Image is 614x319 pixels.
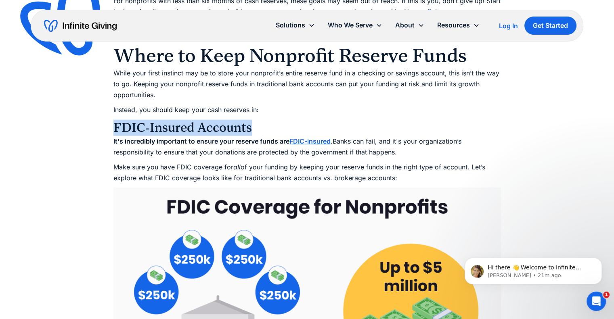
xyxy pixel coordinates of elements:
[499,23,518,29] div: Log In
[437,20,470,31] div: Resources
[289,137,331,145] a: FDIC-insured
[113,104,501,115] p: Instead, you should keep your cash reserves in:
[453,241,614,297] iframe: Intercom notifications message
[587,292,606,311] iframe: Intercom live chat
[395,20,415,31] div: About
[233,163,241,171] em: all
[113,137,289,145] strong: It's incredibly important to ensure your reserve funds are
[113,162,501,183] p: Make sure you have FDIC coverage for of your funding by keeping your reserve funds in the right t...
[113,44,501,68] h2: Where to Keep Nonprofit Reserve Funds
[113,120,501,136] h3: FDIC-Insured Accounts
[276,20,305,31] div: Solutions
[328,20,373,31] div: Who We Serve
[431,17,486,34] div: Resources
[321,17,389,34] div: Who We Serve
[113,68,501,101] p: While your first instinct may be to store your nonprofit’s entire reserve fund in a checking or s...
[331,137,333,145] strong: .
[113,136,501,158] p: Banks can fail, and it's your organization’s responsibility to ensure that your donations are pro...
[389,17,431,34] div: About
[44,19,117,32] a: home
[603,292,610,298] span: 1
[269,17,321,34] div: Solutions
[499,21,518,31] a: Log In
[524,17,576,35] a: Get Started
